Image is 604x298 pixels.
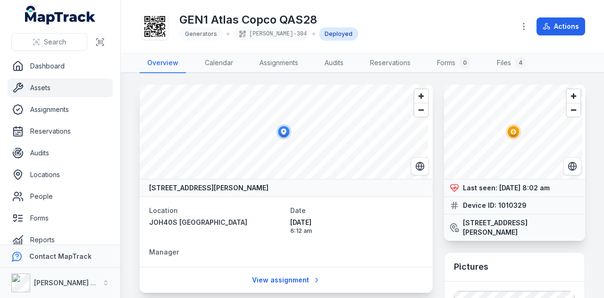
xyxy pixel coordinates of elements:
[290,227,424,235] span: 6:12 am
[454,260,488,273] h3: Pictures
[290,218,424,235] time: 15/09/2025, 6:12:25 am
[8,57,113,76] a: Dashboard
[489,53,534,73] a: Files4
[149,206,178,214] span: Location
[8,209,113,228] a: Forms
[8,122,113,141] a: Reservations
[567,103,580,117] button: Zoom out
[246,271,327,289] a: View assignment
[463,201,496,210] strong: Device ID:
[179,12,358,27] h1: GEN1 Atlas Copco QAS28
[8,187,113,206] a: People
[411,157,429,175] button: Switch to Satellite View
[515,57,526,68] div: 4
[563,157,581,175] button: Switch to Satellite View
[290,218,424,227] span: [DATE]
[317,53,351,73] a: Audits
[8,165,113,184] a: Locations
[463,183,497,193] strong: Last seen:
[252,53,306,73] a: Assignments
[537,17,585,35] button: Actions
[29,252,92,260] strong: Contact MapTrack
[319,27,358,41] div: Deployed
[444,85,583,179] canvas: Map
[498,201,527,210] strong: 1010329
[149,248,179,256] span: Manager
[459,57,470,68] div: 0
[429,53,478,73] a: Forms0
[8,144,113,162] a: Audits
[8,100,113,119] a: Assignments
[185,30,217,37] span: Generators
[140,85,428,179] canvas: Map
[414,103,428,117] button: Zoom out
[362,53,418,73] a: Reservations
[414,89,428,103] button: Zoom in
[567,89,580,103] button: Zoom in
[25,6,96,25] a: MapTrack
[149,218,283,227] a: JOH40S [GEOGRAPHIC_DATA]
[233,27,309,41] div: [PERSON_NAME]-304
[197,53,241,73] a: Calendar
[499,184,550,192] time: 15/09/2025, 8:02:30 am
[44,37,66,47] span: Search
[34,279,111,287] strong: [PERSON_NAME] Group
[8,78,113,97] a: Assets
[11,33,87,51] button: Search
[149,218,247,226] span: JOH40S [GEOGRAPHIC_DATA]
[463,218,579,237] strong: [STREET_ADDRESS][PERSON_NAME]
[140,53,186,73] a: Overview
[499,184,550,192] span: [DATE] 8:02 am
[290,206,306,214] span: Date
[149,183,268,193] strong: [STREET_ADDRESS][PERSON_NAME]
[8,230,113,249] a: Reports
